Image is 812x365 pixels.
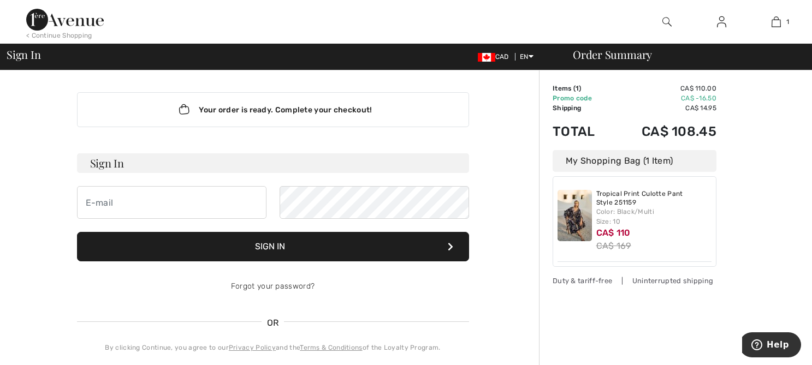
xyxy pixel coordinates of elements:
[612,103,716,113] td: CA$ 14.95
[77,186,266,219] input: E-mail
[708,15,735,29] a: Sign In
[231,282,315,291] a: Forgot your password?
[553,276,716,286] div: Duty & tariff-free | Uninterrupted shipping
[553,93,612,103] td: Promo code
[596,241,631,251] s: CA$ 169
[612,83,716,93] td: CA$ 110.00
[229,344,276,351] a: Privacy Policy
[596,190,712,207] a: Tropical Print Culotte Pant Style 251159
[596,228,631,238] span: CA$ 110
[576,85,579,92] span: 1
[612,93,716,103] td: CA$ -16.50
[742,332,801,360] iframe: Opens a widget where you can find more information
[717,15,726,28] img: My Info
[612,113,716,150] td: CA$ 108.45
[77,343,469,352] div: By clicking Continue, you agree to our and the of the Loyalty Program.
[662,15,672,28] img: search the website
[26,9,104,31] img: 1ère Avenue
[558,190,592,241] img: Tropical Print Culotte Pant Style 251159
[478,53,513,61] span: CAD
[7,49,40,60] span: Sign In
[749,15,803,28] a: 1
[772,15,781,28] img: My Bag
[520,53,534,61] span: EN
[262,316,285,330] span: OR
[596,207,712,226] div: Color: Black/Multi Size: 10
[553,103,612,113] td: Shipping
[553,150,716,172] div: My Shopping Bag (1 Item)
[77,232,469,261] button: Sign In
[560,49,805,60] div: Order Summary
[300,344,362,351] a: Terms & Conditions
[77,92,469,127] div: Your order is ready. Complete your checkout!
[553,83,612,93] td: Items ( )
[786,17,789,27] span: 1
[77,153,469,173] h3: Sign In
[553,113,612,150] td: Total
[26,31,92,40] div: < Continue Shopping
[478,53,495,62] img: Canadian Dollar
